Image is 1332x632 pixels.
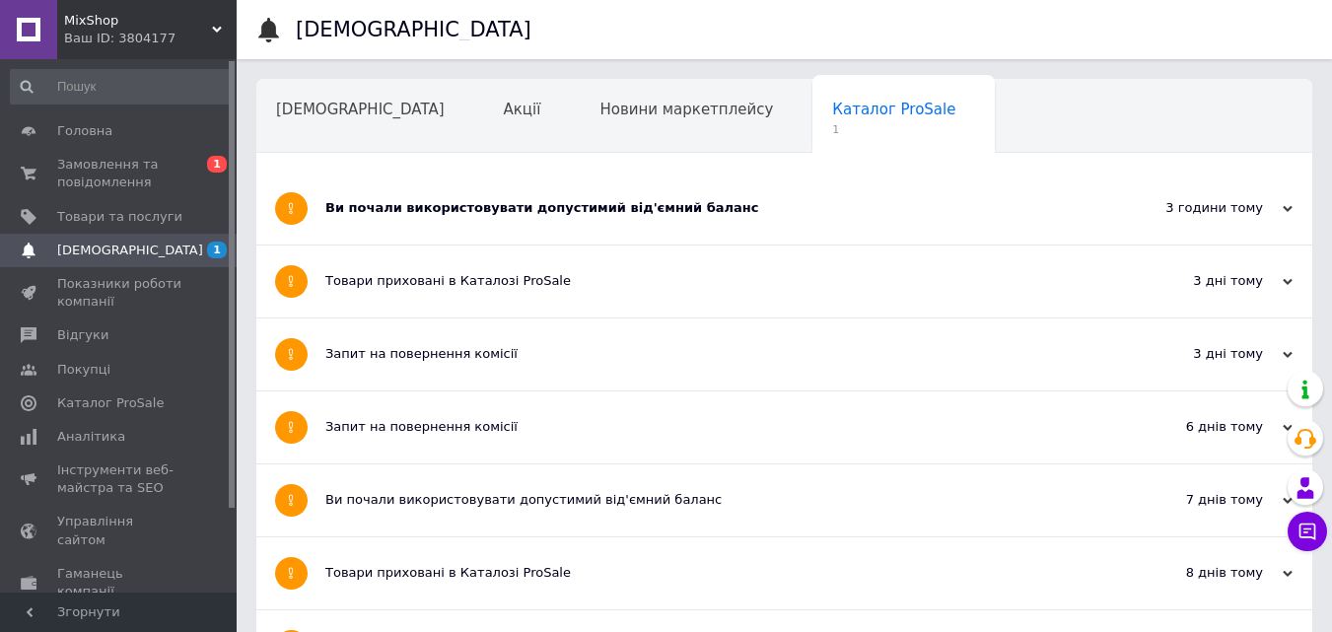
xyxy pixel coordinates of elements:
[64,30,237,47] div: Ваш ID: 3804177
[325,564,1095,582] div: Товари приховані в Каталозі ProSale
[325,491,1095,509] div: Ви почали використовувати допустимий від'ємний баланс
[504,101,541,118] span: Акції
[1095,272,1293,290] div: 3 дні тому
[832,101,955,118] span: Каталог ProSale
[832,122,955,137] span: 1
[57,275,182,311] span: Показники роботи компанії
[57,122,112,140] span: Головна
[276,101,445,118] span: [DEMOGRAPHIC_DATA]
[57,242,203,259] span: [DEMOGRAPHIC_DATA]
[296,18,531,41] h1: [DEMOGRAPHIC_DATA]
[325,272,1095,290] div: Товари приховані в Каталозі ProSale
[325,418,1095,436] div: Запит на повернення комісії
[207,156,227,173] span: 1
[325,199,1095,217] div: Ви почали використовувати допустимий від'ємний баланс
[57,565,182,600] span: Гаманець компанії
[57,156,182,191] span: Замовлення та повідомлення
[57,428,125,446] span: Аналітика
[64,12,212,30] span: MixShop
[599,101,773,118] span: Новини маркетплейсу
[1095,418,1293,436] div: 6 днів тому
[57,208,182,226] span: Товари та послуги
[10,69,233,105] input: Пошук
[1095,199,1293,217] div: 3 години тому
[325,345,1095,363] div: Запит на повернення комісії
[57,361,110,379] span: Покупці
[57,461,182,497] span: Інструменти веб-майстра та SEO
[1095,491,1293,509] div: 7 днів тому
[1095,345,1293,363] div: 3 дні тому
[1288,512,1327,551] button: Чат з покупцем
[57,326,108,344] span: Відгуки
[1095,564,1293,582] div: 8 днів тому
[57,394,164,412] span: Каталог ProSale
[207,242,227,258] span: 1
[57,513,182,548] span: Управління сайтом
